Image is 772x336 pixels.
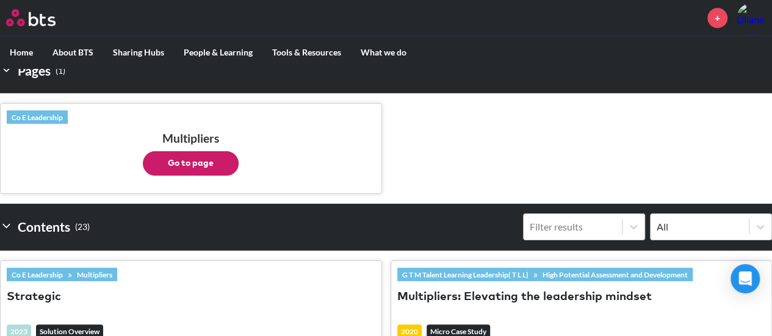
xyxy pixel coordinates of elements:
[75,219,90,235] small: ( 23 )
[707,8,727,28] a: +
[6,9,56,26] img: BTS Logo
[397,268,693,281] div: »
[397,289,652,306] button: Multipliers: Elevating the leadership mindset
[7,289,61,306] button: Strategic
[7,110,68,124] a: Co E Leadership
[174,37,262,68] label: People & Learning
[7,131,375,176] h3: Multipliers
[43,37,103,68] label: About BTS
[737,3,766,32] img: Liliane Duquesnois Dubois
[530,220,616,234] div: Filter results
[731,264,760,293] div: Open Intercom Messenger
[7,268,117,281] div: »
[143,151,239,176] button: Go to page
[397,268,533,281] a: G T M Talent Learning Leadership( T L L)
[103,37,174,68] label: Sharing Hubs
[351,37,416,68] label: What we do
[657,220,743,234] div: All
[7,268,68,281] a: Co E Leadership
[56,63,65,79] small: ( 1 )
[538,268,693,281] a: High Potential Assessment and Development
[6,9,78,26] a: Go home
[737,3,766,32] a: Profile
[262,37,351,68] label: Tools & Resources
[72,268,117,281] a: Multipliers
